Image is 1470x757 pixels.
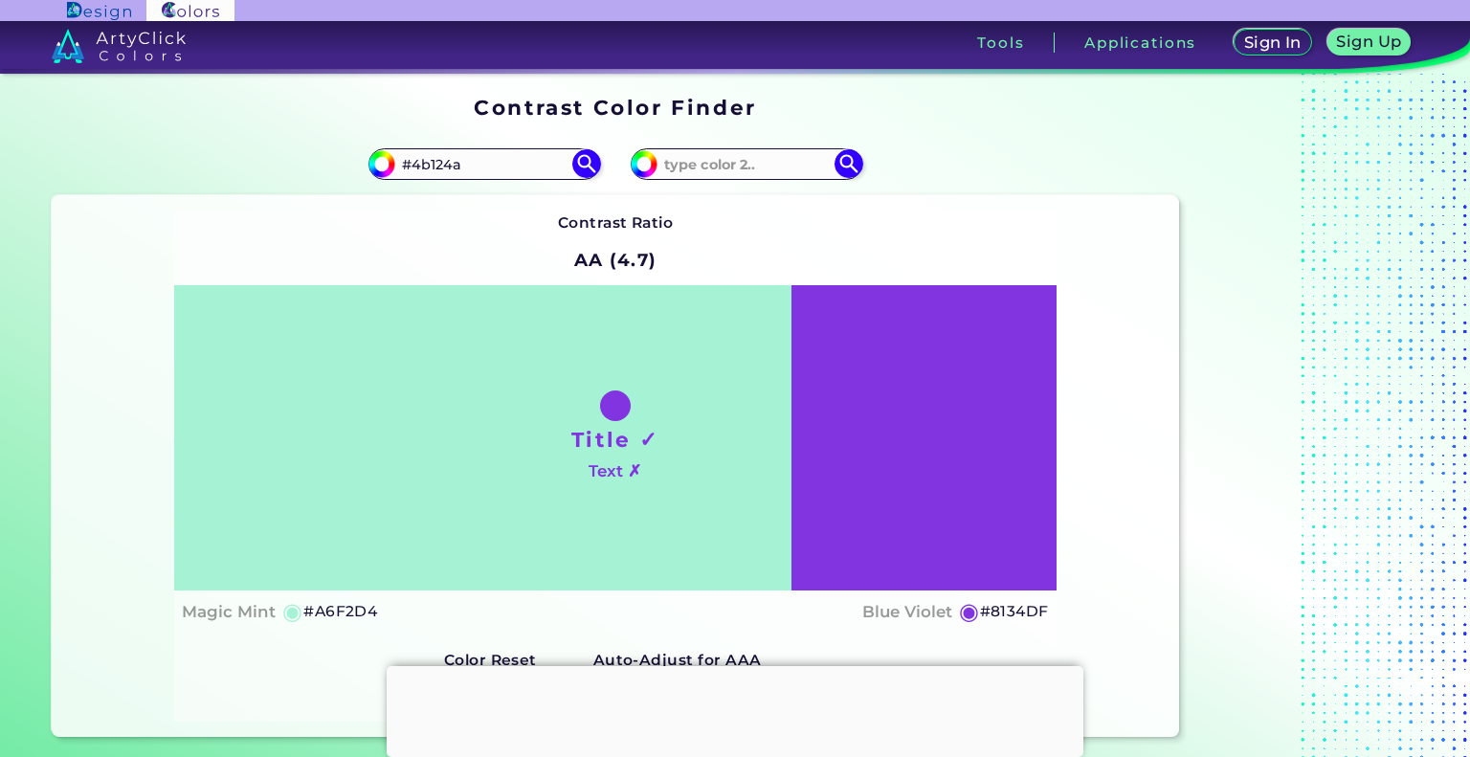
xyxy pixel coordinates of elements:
h4: Blue Violet [862,598,952,626]
input: type color 1.. [395,151,573,177]
h3: Tools [977,35,1024,50]
h4: Magic Mint [182,598,276,626]
h5: ◉ [282,600,303,623]
img: ArtyClick Design logo [67,2,131,20]
h1: Contrast Color Finder [474,93,756,122]
iframe: Advertisement [387,666,1083,752]
img: logo_artyclick_colors_white.svg [52,29,187,63]
h5: #8134DF [980,599,1049,624]
strong: Contrast Ratio [558,213,674,232]
img: icon search [835,149,863,178]
strong: Auto-Adjust for AAA [593,651,762,669]
a: Sign In [1237,31,1308,55]
h3: Applications [1084,35,1196,50]
h5: #A6F2D4 [303,599,377,624]
h5: Sign Up [1340,34,1399,49]
h5: Sign In [1247,35,1299,50]
h1: Title ✓ [571,425,659,454]
a: Sign Up [1331,31,1407,55]
iframe: Advertisement [1187,89,1426,746]
h5: ◉ [959,600,980,623]
img: icon search [572,149,601,178]
strong: Color Reset [444,651,537,669]
input: type color 2.. [657,151,835,177]
h2: AA (4.7) [566,239,666,281]
h4: Text ✗ [589,457,641,485]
